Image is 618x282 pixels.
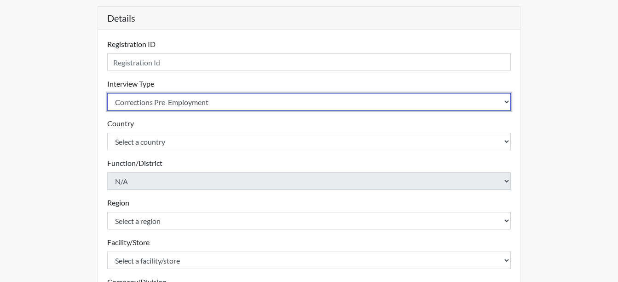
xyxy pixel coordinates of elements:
label: Region [107,197,129,208]
h5: Details [98,7,520,29]
label: Facility/Store [107,237,150,248]
label: Country [107,118,134,129]
input: Insert a Registration ID, which needs to be a unique alphanumeric value for each interviewee [107,53,511,71]
label: Function/District [107,158,162,169]
label: Registration ID [107,39,156,50]
label: Interview Type [107,78,154,89]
